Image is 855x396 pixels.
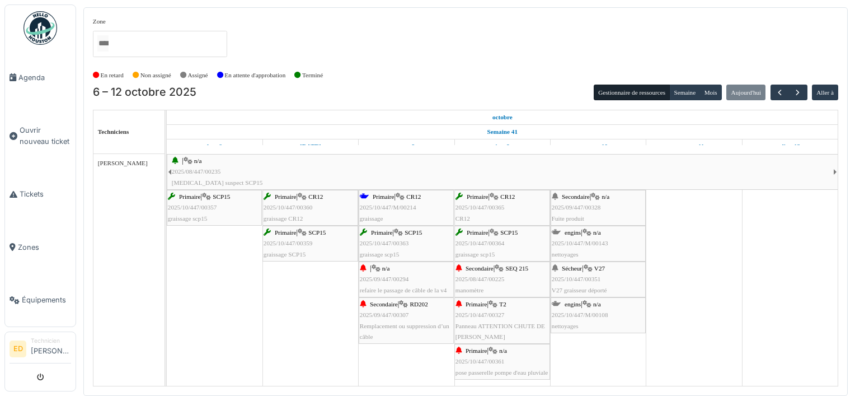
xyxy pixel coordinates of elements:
[10,337,71,364] a: ED Technicien[PERSON_NAME]
[5,274,76,327] a: Équipements
[505,265,528,272] span: SEQ 215
[552,251,579,258] span: nettoyages
[562,193,590,200] span: Secondaire
[22,295,71,305] span: Équipements
[20,189,71,199] span: Tickets
[360,311,409,318] span: 2025/09/447/00307
[297,139,324,153] a: 7 octobre 2025
[370,301,398,308] span: Secondaire
[98,160,148,166] span: [PERSON_NAME]
[275,229,297,236] span: Primaire
[360,263,453,296] div: |
[264,240,313,246] span: 2025/10/447/00359
[360,227,453,260] div: |
[455,227,549,260] div: |
[467,229,488,236] span: Primaire
[140,71,171,80] label: Non assigné
[682,139,707,153] a: 11 octobre 2025
[18,72,71,83] span: Agenda
[275,193,297,200] span: Primaire
[98,128,129,135] span: Techniciens
[168,215,208,222] span: graissage scp15
[172,168,221,175] span: 2025/08/447/00235
[455,204,505,211] span: 2025/10/447/00365
[602,193,609,200] span: n/a
[466,265,494,272] span: Secondaire
[552,192,645,224] div: |
[5,167,76,221] a: Tickets
[5,104,76,168] a: Ouvrir nouveau ticket
[552,287,607,293] span: V27 graisseur déporté
[485,125,520,139] a: Semaine 41
[31,337,71,361] li: [PERSON_NAME]
[360,215,383,222] span: graissage
[264,251,306,258] span: graissage SCP15
[396,139,417,153] a: 8 octobre 2025
[302,71,323,80] label: Terminé
[455,287,483,293] span: manomètre
[264,227,357,260] div: |
[788,85,807,101] button: Suivant
[771,85,789,101] button: Précédent
[500,193,515,200] span: CR12
[726,85,765,100] button: Aujourd'hui
[552,263,645,296] div: |
[360,323,449,340] span: Remplacement ou suppression d’un câble
[101,71,124,80] label: En retard
[565,301,581,308] span: engins
[492,139,513,153] a: 9 octobre 2025
[552,276,601,282] span: 2025/10/447/00351
[360,251,400,258] span: graissage scp15
[93,86,196,99] h2: 6 – 12 octobre 2025
[168,192,261,224] div: |
[669,85,700,100] button: Semaine
[194,157,202,164] span: n/a
[360,276,409,282] span: 2025/09/447/00294
[499,347,507,354] span: n/a
[455,215,470,222] span: CR12
[466,301,487,308] span: Primaire
[5,51,76,104] a: Agenda
[360,204,416,211] span: 2025/10/447/M/00214
[552,204,601,211] span: 2025/09/447/00328
[406,193,421,200] span: CR12
[224,71,285,80] label: En attente d'approbation
[10,341,26,357] li: ED
[360,299,453,342] div: |
[172,179,263,186] span: [MEDICAL_DATA] suspect SCP15
[455,276,505,282] span: 2025/08/447/00225
[373,193,394,200] span: Primaire
[552,311,608,318] span: 2025/10/447/M/00108
[593,301,601,308] span: n/a
[500,229,518,236] span: SCP15
[172,156,833,188] div: |
[308,229,326,236] span: SCP15
[360,240,409,246] span: 2025/10/447/00363
[308,193,323,200] span: CR12
[264,215,303,222] span: graissage CR12
[466,347,487,354] span: Primaire
[31,337,71,345] div: Technicien
[455,299,549,342] div: |
[552,323,579,329] span: nettoyages
[552,299,645,332] div: |
[586,139,610,153] a: 10 octobre 2025
[552,215,584,222] span: Fuite produit
[490,110,515,124] a: 6 octobre 2025
[455,323,545,340] span: Panneau ATTENTION CHUTE DE [PERSON_NAME]
[455,346,549,378] div: |
[455,311,505,318] span: 2025/10/447/00327
[382,265,390,272] span: n/a
[455,369,548,376] span: pose passerelle pompe d'eau pluviale
[371,229,393,236] span: Primaire
[594,265,605,272] span: V27
[204,139,225,153] a: 6 octobre 2025
[179,193,201,200] span: Primaire
[455,240,505,246] span: 2025/10/447/00364
[24,11,57,45] img: Badge_color-CXgf-gQk.svg
[467,193,488,200] span: Primaire
[20,125,71,146] span: Ouvrir nouveau ticket
[5,221,76,274] a: Zones
[213,193,230,200] span: SCP15
[93,17,106,26] label: Zone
